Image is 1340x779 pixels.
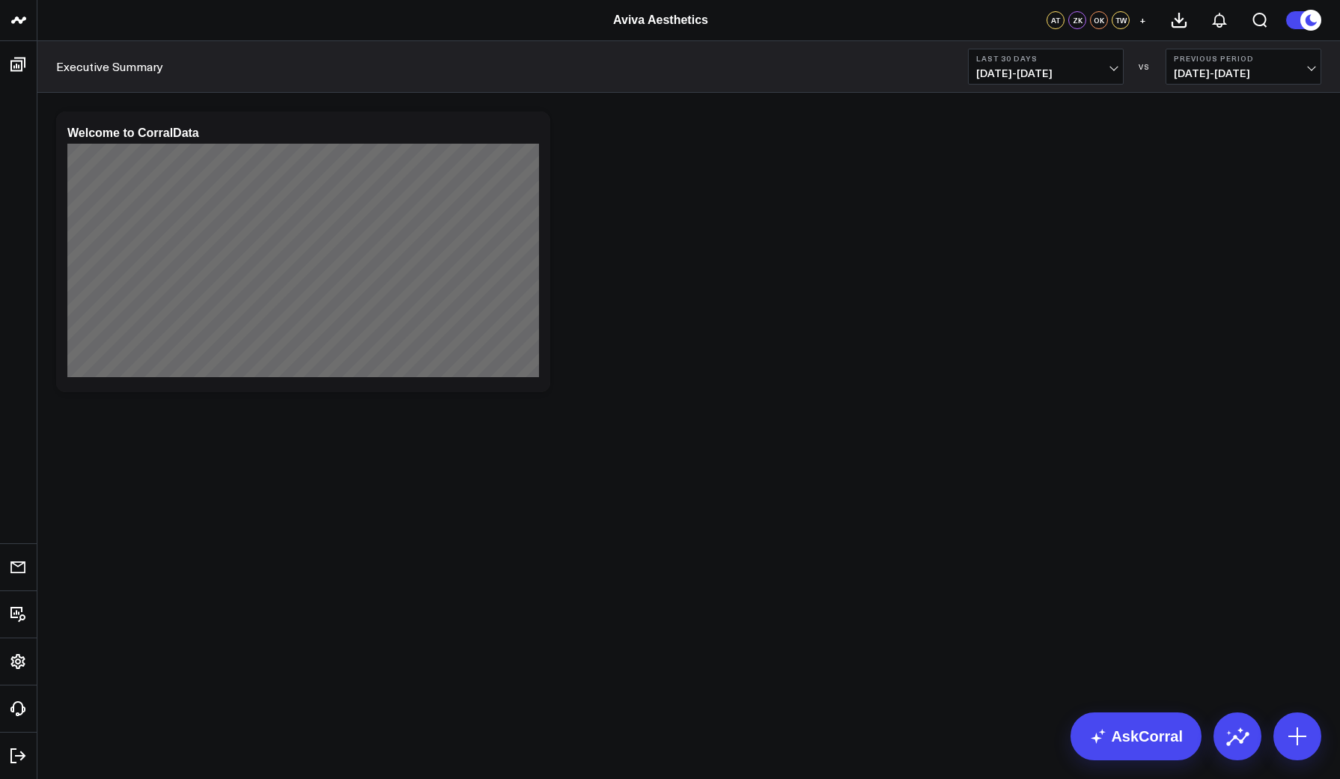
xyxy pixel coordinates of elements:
[67,126,199,139] div: Welcome to CorralData
[613,13,708,26] a: Aviva Aesthetics
[1174,67,1313,79] span: [DATE] - [DATE]
[968,49,1124,85] button: Last 30 Days[DATE]-[DATE]
[976,54,1115,63] b: Last 30 Days
[1090,11,1108,29] div: OK
[1071,712,1202,760] a: AskCorral
[976,67,1115,79] span: [DATE] - [DATE]
[1139,15,1146,25] span: +
[1174,54,1313,63] b: Previous Period
[1047,11,1065,29] div: AT
[1133,11,1151,29] button: +
[1068,11,1086,29] div: ZK
[1166,49,1321,85] button: Previous Period[DATE]-[DATE]
[1112,11,1130,29] div: TW
[1131,62,1158,71] div: VS
[56,58,163,75] a: Executive Summary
